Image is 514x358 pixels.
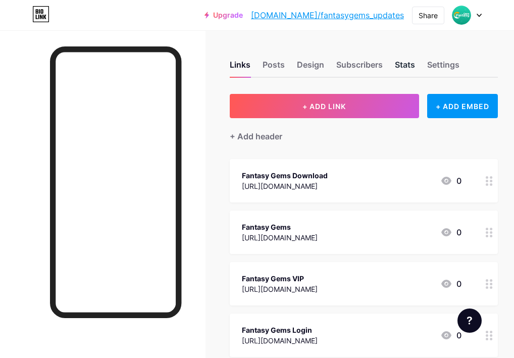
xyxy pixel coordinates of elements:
[242,284,318,294] div: [URL][DOMAIN_NAME]
[440,226,461,238] div: 0
[263,59,285,77] div: Posts
[242,335,318,346] div: [URL][DOMAIN_NAME]
[440,175,461,187] div: 0
[230,59,250,77] div: Links
[242,232,318,243] div: [URL][DOMAIN_NAME]
[395,59,415,77] div: Stats
[242,325,318,335] div: Fantasy Gems Login
[452,6,471,25] img: 92jeetopk
[297,59,324,77] div: Design
[230,130,282,142] div: + Add header
[427,59,459,77] div: Settings
[440,278,461,290] div: 0
[230,94,419,118] button: + ADD LINK
[204,11,243,19] a: Upgrade
[427,94,498,118] div: + ADD EMBED
[302,102,346,111] span: + ADD LINK
[242,273,318,284] div: Fantasy Gems VIP
[251,9,404,21] a: [DOMAIN_NAME]/fantasygems_updates
[242,222,318,232] div: Fantasy Gems
[419,10,438,21] div: Share
[242,170,328,181] div: Fantasy Gems Download
[242,181,328,191] div: [URL][DOMAIN_NAME]
[336,59,383,77] div: Subscribers
[440,329,461,341] div: 0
